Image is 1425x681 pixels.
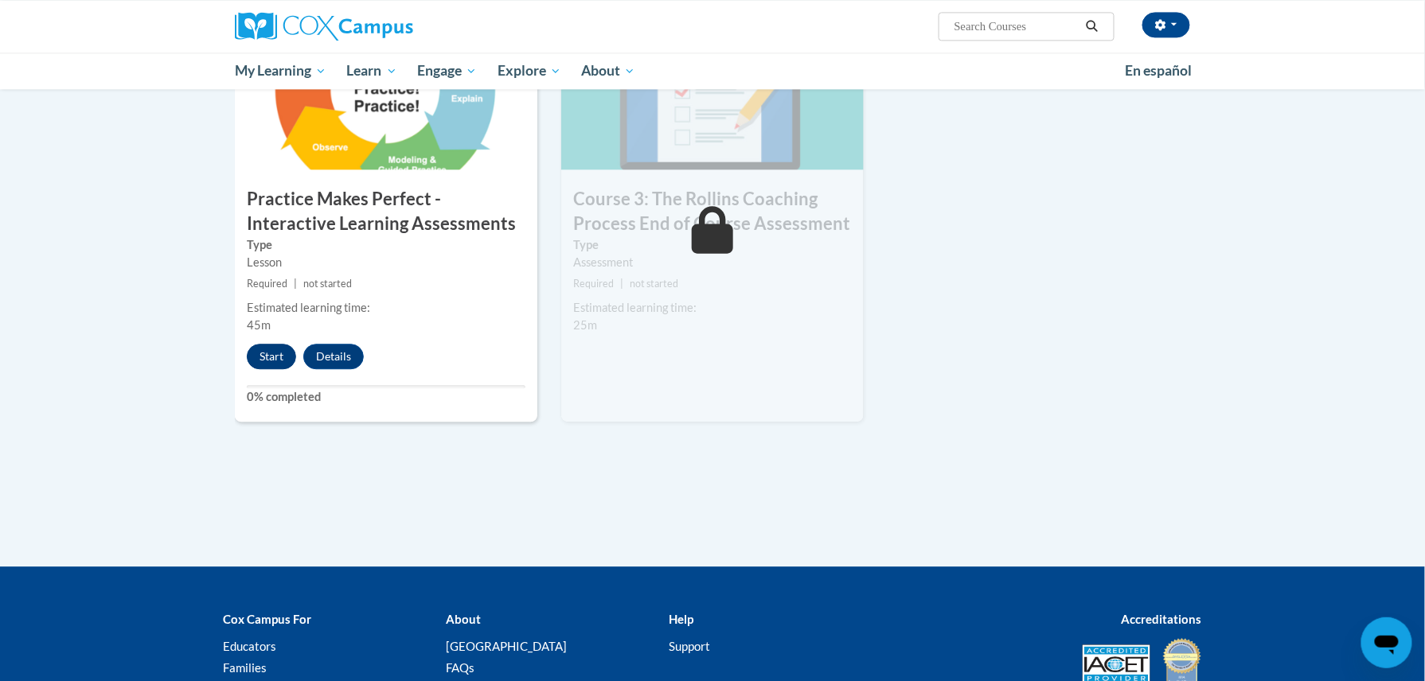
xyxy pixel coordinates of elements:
a: En español [1115,54,1202,88]
a: My Learning [224,53,337,89]
span: 25m [573,318,597,332]
div: Assessment [573,254,852,271]
a: Families [223,660,267,675]
h3: Practice Makes Perfect - Interactive Learning Assessments [235,187,537,236]
a: Support [669,639,710,653]
img: Course Image [235,10,537,169]
span: Learn [347,61,397,80]
a: Engage [407,53,487,89]
button: Details [303,344,364,369]
button: Start [247,344,296,369]
a: Educators [223,639,276,653]
b: Help [669,612,693,626]
span: En español [1125,62,1192,79]
a: Explore [487,53,572,89]
label: 0% completed [247,388,525,406]
button: Search [1080,17,1104,36]
h3: Course 3: The Rollins Coaching Process End of Course Assessment [561,187,864,236]
div: Estimated learning time: [247,299,525,317]
span: not started [630,278,678,290]
span: Engage [417,61,477,80]
a: Cox Campus [235,12,537,41]
a: Learn [337,53,408,89]
b: Accreditations [1122,612,1202,626]
label: Type [573,236,852,254]
input: Search Courses [953,17,1080,36]
iframe: Button to launch messaging window [1361,617,1412,668]
div: Main menu [211,53,1214,89]
a: FAQs [446,660,474,675]
span: About [581,61,635,80]
div: Lesson [247,254,525,271]
span: not started [303,278,352,290]
a: About [572,53,646,89]
div: Estimated learning time: [573,299,852,317]
img: Course Image [561,10,864,169]
b: About [446,612,481,626]
span: | [294,278,297,290]
label: Type [247,236,525,254]
button: Account Settings [1142,12,1190,37]
span: Explore [498,61,561,80]
img: Cox Campus [235,12,413,41]
span: Required [573,278,614,290]
b: Cox Campus For [223,612,311,626]
span: | [620,278,623,290]
span: 45m [247,318,271,332]
span: My Learning [235,61,326,80]
a: [GEOGRAPHIC_DATA] [446,639,567,653]
span: Required [247,278,287,290]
